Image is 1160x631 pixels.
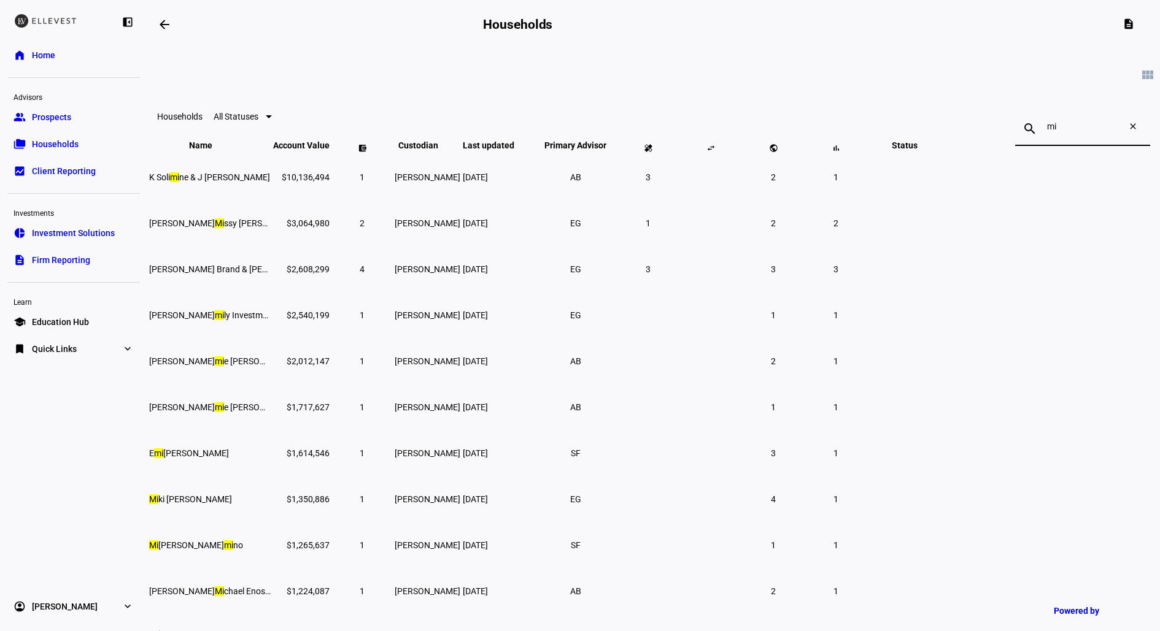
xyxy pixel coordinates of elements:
span: [DATE] [463,172,488,182]
span: Name [189,140,231,150]
li: AB [565,166,587,188]
span: Status [883,140,927,150]
mark: Mi [149,540,158,550]
eth-mat-symbol: school [14,316,26,328]
span: 1 [360,494,365,504]
span: 1 [833,356,838,366]
a: pie_chartInvestment Solutions [7,221,140,245]
a: bid_landscapeClient Reporting [7,159,140,183]
span: [DATE] [463,586,488,596]
mark: Mi [215,218,224,228]
span: K Soli<mark>mi</mark>ne & J Smolen [149,172,270,182]
eth-mat-symbol: group [14,111,26,123]
span: 1 [360,586,365,596]
span: 2 [771,586,776,596]
span: 1 [771,310,776,320]
span: Jane <mark>Mi</mark>ssy Leedom [149,218,304,228]
span: 1 [833,172,838,182]
li: SF [565,534,587,556]
div: Investments [7,204,140,221]
span: [PERSON_NAME] [395,218,460,228]
eth-mat-symbol: expand_more [122,600,134,613]
eth-mat-symbol: pie_chart [14,227,26,239]
eth-mat-symbol: home [14,49,26,61]
eth-mat-symbol: account_circle [14,600,26,613]
span: [PERSON_NAME] [32,600,98,613]
span: 2 [771,356,776,366]
span: 3 [771,264,776,274]
span: 1 [833,494,838,504]
span: 3 [771,448,776,458]
span: [DATE] [463,310,488,320]
mark: mi [154,448,163,458]
a: groupProspects [7,105,140,129]
span: King Fa<mark>mi</mark>ly Investment Partner A Partnership Mgr: Ethic Inc [149,310,413,320]
li: AB [565,580,587,602]
span: <mark>Mi</mark>chele C Massi<mark>mi</mark>no [149,540,243,550]
eth-mat-symbol: description [14,254,26,266]
span: Investment Solutions [32,227,115,239]
span: 2 [771,172,776,182]
span: Prospects [32,111,71,123]
span: [PERSON_NAME] [395,310,460,320]
span: Custodian [398,140,457,150]
span: [DATE] [463,540,488,550]
mark: mi [215,402,224,412]
td: $2,012,147 [273,338,330,383]
span: Client Reporting [32,165,96,177]
span: [DATE] [463,218,488,228]
a: homeHome [7,43,140,67]
li: EG [565,212,587,234]
span: 3 [646,264,651,274]
a: descriptionFirm Reporting [7,248,140,272]
span: [PERSON_NAME] [395,356,460,366]
span: 2 [360,218,365,228]
span: 1 [833,310,838,320]
span: 3 [833,264,838,274]
mark: mi [224,540,233,550]
span: 1 [360,310,365,320]
mark: mi [215,310,224,320]
a: Powered by [1048,599,1142,622]
span: All Statuses [214,112,258,121]
span: <mark>Mi</mark>ki Lynn Yamamoto [149,494,232,504]
mark: mi [215,356,224,366]
td: $1,614,546 [273,430,330,475]
eth-mat-symbol: bid_landscape [14,165,26,177]
span: Ja<mark>mi</mark>e Robin Enos Mgr: Ethic Inc [149,356,349,366]
span: [PERSON_NAME] [395,494,460,504]
mark: mi [170,172,179,182]
span: 1 [360,172,365,182]
td: $1,717,627 [273,384,330,429]
span: Last updated [463,140,533,150]
span: Sara Thurwachter Brand & Kevin <mark>Mi</mark>chael Brand [149,264,369,274]
td: $1,265,637 [273,522,330,567]
mat-icon: description [1123,18,1135,30]
eth-mat-symbol: expand_more [122,343,134,355]
li: EG [565,258,587,280]
span: 1 [833,540,838,550]
h2: Households [483,17,552,32]
span: 1 [833,448,838,458]
span: 1 [360,356,365,366]
span: Brock <mark>Mi</mark>chael Enos Mgr: Ethic Inc [149,586,319,596]
mat-icon: close [1121,121,1150,136]
span: [PERSON_NAME] [395,448,460,458]
span: 1 [771,402,776,412]
span: 1 [771,540,776,550]
a: folder_copyHouseholds [7,132,140,156]
mat-icon: search [1015,121,1045,136]
td: $1,224,087 [273,568,330,613]
span: 2 [833,218,838,228]
eth-mat-symbol: folder_copy [14,138,26,150]
span: Primary Advisor [535,140,616,150]
span: 4 [771,494,776,504]
span: E<mark>mi</mark>ly Moore Robichaux [149,448,229,458]
td: $2,608,299 [273,247,330,291]
mark: Mi [215,586,224,596]
mark: Mi [149,494,158,504]
span: [PERSON_NAME] [395,172,460,182]
input: Search [1047,121,1118,131]
eth-mat-symbol: left_panel_close [122,16,134,28]
span: [DATE] [463,402,488,412]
